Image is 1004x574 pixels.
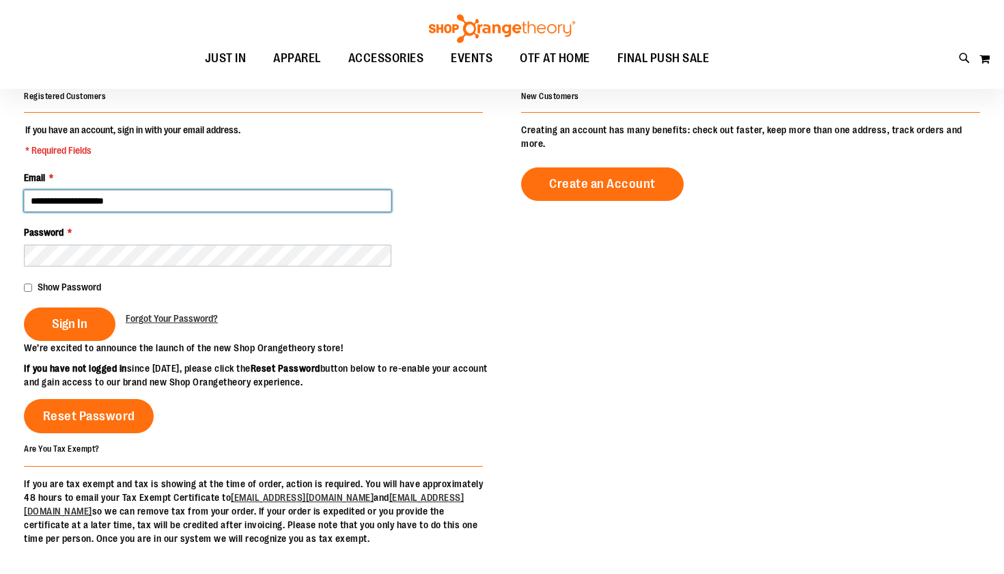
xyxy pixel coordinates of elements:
a: APPAREL [260,43,335,74]
a: Reset Password [24,399,154,433]
span: Sign In [52,316,87,331]
a: EVENTS [437,43,506,74]
a: FINAL PUSH SALE [604,43,723,74]
a: Forgot Your Password? [126,312,218,325]
p: Creating an account has many benefits: check out faster, keep more than one address, track orders... [521,123,980,150]
span: Forgot Your Password? [126,313,218,324]
a: Create an Account [521,167,684,201]
strong: New Customers [521,92,579,101]
a: [EMAIL_ADDRESS][DOMAIN_NAME] [24,492,464,517]
span: APPAREL [273,43,321,74]
span: OTF AT HOME [520,43,590,74]
span: Password [24,227,64,238]
span: Show Password [38,282,101,292]
p: since [DATE], please click the button below to re-enable your account and gain access to our bran... [24,361,502,389]
span: JUST IN [205,43,247,74]
p: If you are tax exempt and tax is showing at the time of order, action is required. You will have ... [24,477,483,545]
a: ACCESSORIES [335,43,438,74]
span: * Required Fields [25,143,240,157]
legend: If you have an account, sign in with your email address. [24,123,242,157]
span: FINAL PUSH SALE [617,43,710,74]
button: Sign In [24,307,115,341]
span: Email [24,172,45,183]
a: [EMAIL_ADDRESS][DOMAIN_NAME] [231,492,374,503]
a: OTF AT HOME [506,43,604,74]
strong: Registered Customers [24,92,106,101]
strong: Are You Tax Exempt? [24,444,100,454]
span: EVENTS [451,43,492,74]
p: We’re excited to announce the launch of the new Shop Orangetheory store! [24,341,502,355]
img: Shop Orangetheory [427,14,577,43]
a: JUST IN [191,43,260,74]
strong: If you have not logged in [24,363,127,374]
span: Create an Account [549,176,656,191]
span: ACCESSORIES [348,43,424,74]
strong: Reset Password [251,363,320,374]
span: Reset Password [43,409,135,424]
